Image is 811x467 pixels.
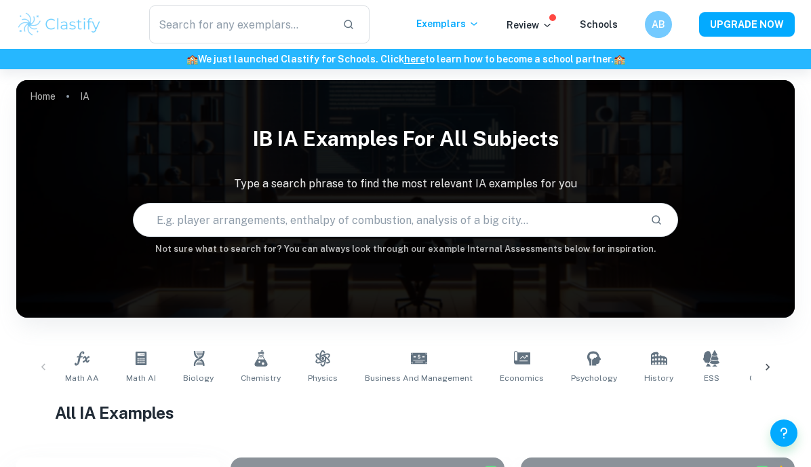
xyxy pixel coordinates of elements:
[80,89,90,104] p: IA
[126,372,156,384] span: Math AI
[186,54,198,64] span: 🏫
[580,19,618,30] a: Schools
[614,54,625,64] span: 🏫
[16,176,795,192] p: Type a search phrase to find the most relevant IA examples for you
[149,5,331,43] input: Search for any exemplars...
[500,372,544,384] span: Economics
[704,372,719,384] span: ESS
[16,242,795,256] h6: Not sure what to search for? You can always look through our example Internal Assessments below f...
[645,11,672,38] button: AB
[16,118,795,160] h1: IB IA examples for all subjects
[134,201,639,239] input: E.g. player arrangements, enthalpy of combustion, analysis of a big city...
[507,18,553,33] p: Review
[770,419,797,447] button: Help and Feedback
[3,52,808,67] h6: We just launched Clastify for Schools. Click to learn how to become a school partner.
[571,372,617,384] span: Psychology
[365,372,473,384] span: Business and Management
[651,17,667,32] h6: AB
[65,372,99,384] span: Math AA
[16,11,102,38] img: Clastify logo
[30,87,56,106] a: Home
[416,16,479,31] p: Exemplars
[241,372,281,384] span: Chemistry
[183,372,214,384] span: Biology
[404,54,425,64] a: here
[55,400,755,425] h1: All IA Examples
[644,372,673,384] span: History
[645,208,668,231] button: Search
[699,12,795,37] button: UPGRADE NOW
[308,372,338,384] span: Physics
